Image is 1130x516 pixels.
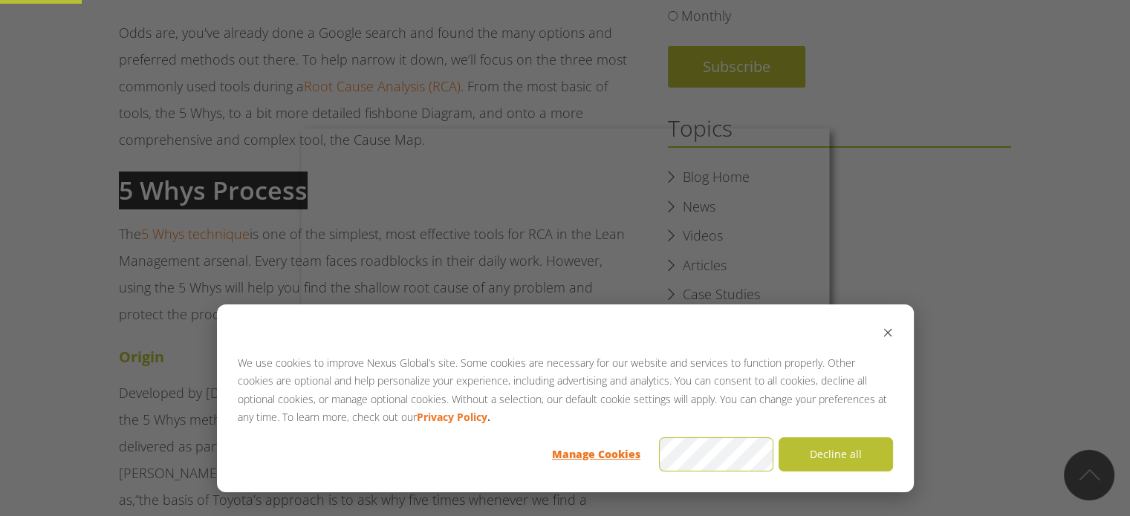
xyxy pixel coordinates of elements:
[301,128,829,388] iframe: Popup CTA
[217,304,914,492] div: Cookie banner
[238,354,893,427] p: We use cookies to improve Nexus Global’s site. Some cookies are necessary for our website and ser...
[883,325,893,344] button: Dismiss cookie banner
[487,408,490,427] strong: .
[417,408,487,427] a: Privacy Policy
[659,437,773,471] button: Accept all
[779,437,893,471] button: Decline all
[539,437,654,471] button: Manage Cookies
